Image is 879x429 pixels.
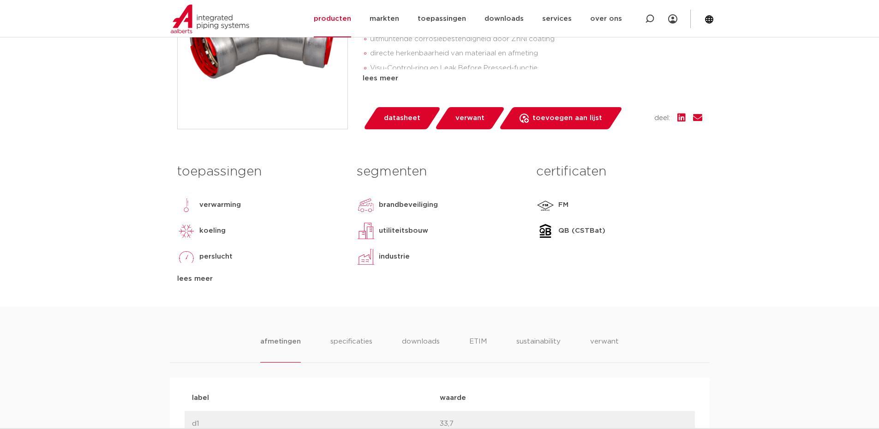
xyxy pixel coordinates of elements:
h3: certificaten [536,163,702,181]
span: deel: [654,113,670,124]
li: uitmuntende corrosiebestendigheid door ZnNi coating [370,32,702,47]
li: verwant [590,336,619,363]
p: waarde [440,393,688,404]
li: Visu-Control-ring en Leak Before Pressed-functie [370,61,702,76]
span: verwant [455,111,484,126]
img: verwarming [177,196,196,214]
li: directe herkenbaarheid van materiaal en afmeting [370,46,702,61]
p: FM [558,199,568,211]
p: verwarming [199,199,241,211]
img: FM [536,196,555,214]
h3: toepassingen [177,163,343,181]
img: brandbeveiliging [357,196,375,214]
span: toevoegen aan lijst [532,111,602,126]
span: datasheet [384,111,420,126]
img: utiliteitsbouw [357,222,375,240]
img: QB (CSTBat) [536,222,555,240]
div: lees meer [363,73,702,84]
li: ETIM [469,336,487,363]
h3: segmenten [357,163,522,181]
img: perslucht [177,248,196,266]
p: brandbeveiliging [379,199,438,211]
li: downloads [402,336,440,363]
li: specificaties [330,336,372,363]
p: label [192,393,440,404]
p: perslucht [199,251,233,262]
li: sustainability [516,336,561,363]
p: QB (CSTBat) [558,225,605,236]
a: datasheet [363,107,441,129]
p: industrie [379,251,410,262]
a: verwant [434,107,505,129]
p: koeling [199,225,226,236]
p: utiliteitsbouw [379,225,428,236]
div: lees meer [177,273,343,284]
img: industrie [357,248,375,266]
img: koeling [177,222,196,240]
li: afmetingen [260,336,300,363]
